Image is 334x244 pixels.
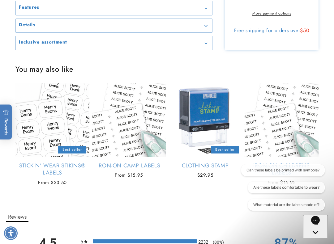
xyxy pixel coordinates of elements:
span: Rewards [3,110,9,135]
a: Iron-On Camp Labels [92,162,166,169]
h2: Inclusive assortment [19,39,67,45]
iframe: Gorgias live chat conversation starters [233,164,328,216]
li: 2232 5-star reviews, 80% of total reviews [80,239,254,243]
div: Accessibility Menu [4,226,18,240]
span: 50 [303,27,309,34]
a: Clothing Stamp [168,162,242,169]
summary: Details [16,19,212,33]
summary: Inclusive assortment [16,36,212,50]
div: Free shipping for orders over [230,27,313,34]
h2: You may also like [15,64,319,74]
a: Stick N' Wear Stikins® Labels [15,162,89,177]
button: Reviews [6,212,28,222]
span: $ [300,27,303,34]
h2: Features [19,4,39,11]
h2: Details [19,22,35,28]
iframe: Gorgias live chat messenger [303,215,328,238]
iframe: Sign Up via Text for Offers [5,195,78,213]
a: Iron-On Childrens Labels [245,162,319,177]
a: More payment options [230,11,313,16]
summary: Features [16,1,212,15]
